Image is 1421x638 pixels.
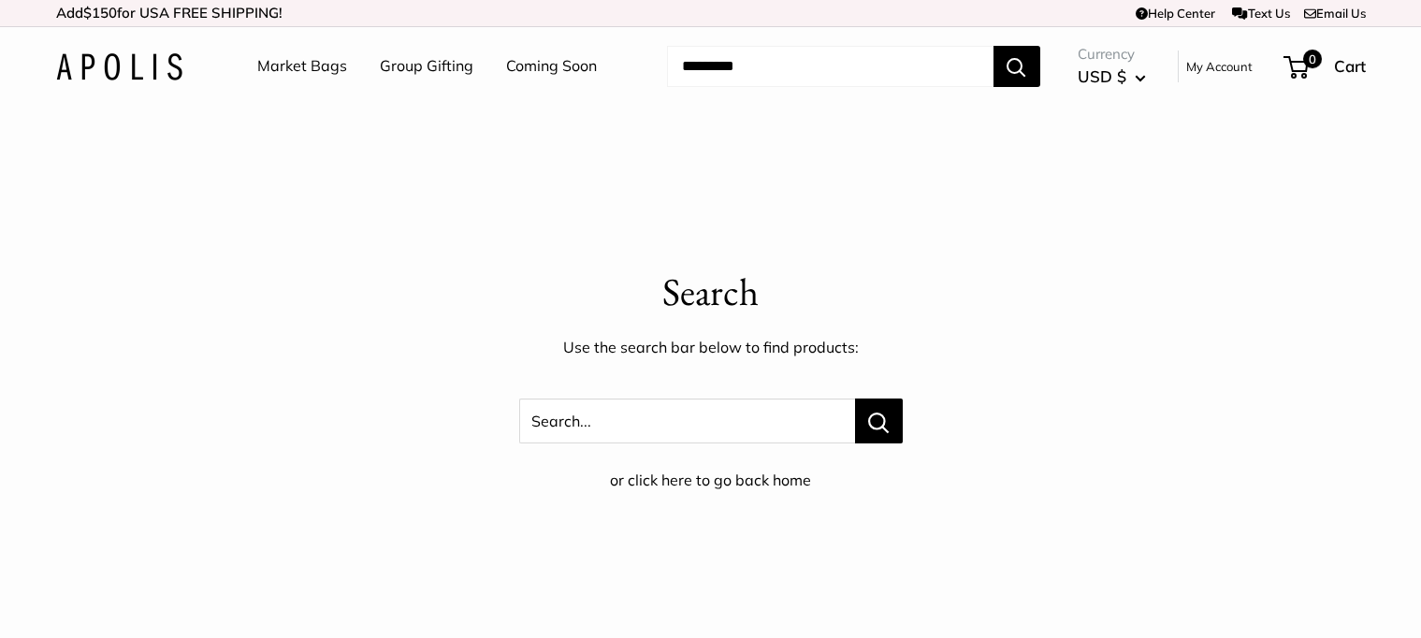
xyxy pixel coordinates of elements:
[610,471,811,489] a: or click here to go back home
[56,265,1366,320] p: Search
[380,52,473,80] a: Group Gifting
[1136,6,1215,21] a: Help Center
[1302,50,1321,68] span: 0
[506,52,597,80] a: Coming Soon
[1285,51,1366,81] a: 0 Cart
[993,46,1040,87] button: Search
[56,334,1366,362] p: Use the search bar below to find products:
[1078,41,1146,67] span: Currency
[667,46,993,87] input: Search...
[56,53,182,80] img: Apolis
[1304,6,1366,21] a: Email Us
[855,399,903,443] button: Search...
[1078,62,1146,92] button: USD $
[1078,66,1126,86] span: USD $
[257,52,347,80] a: Market Bags
[83,4,117,22] span: $150
[1334,56,1366,76] span: Cart
[1232,6,1289,21] a: Text Us
[1186,55,1253,78] a: My Account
